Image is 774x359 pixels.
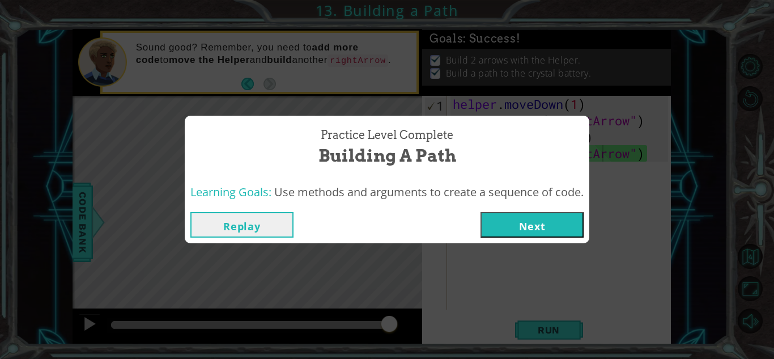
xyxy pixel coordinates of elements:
[190,184,271,200] span: Learning Goals:
[321,127,453,143] span: Practice Level Complete
[190,212,294,238] button: Replay
[480,212,584,238] button: Next
[318,143,456,168] span: Building a Path
[274,184,584,200] span: Use methods and arguments to create a sequence of code.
